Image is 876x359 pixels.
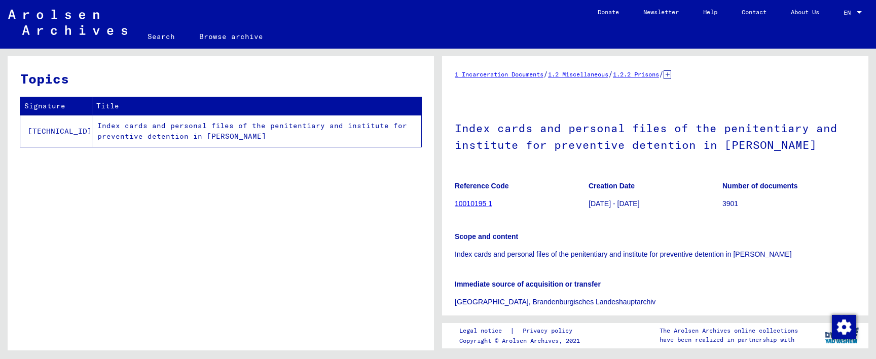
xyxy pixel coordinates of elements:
h3: Topics [20,69,421,89]
b: Number of documents [722,182,798,190]
span: / [543,69,548,78]
th: Signature [20,97,92,115]
p: have been realized in partnership with [660,335,798,344]
p: Copyright © Arolsen Archives, 2021 [459,336,585,345]
td: Index cards and personal files of the penitentiary and institute for preventive detention in [PER... [92,115,421,147]
th: Title [92,97,421,115]
h1: Index cards and personal files of the penitentiary and institute for preventive detention in [PER... [455,105,856,166]
a: 1.2.2 Prisons [613,70,659,78]
span: EN [844,9,855,16]
td: [TECHNICAL_ID] [20,115,92,147]
b: Reference Code [455,182,509,190]
img: Arolsen_neg.svg [8,10,127,35]
a: Search [135,24,187,49]
p: 3901 [722,198,856,209]
span: / [659,69,664,78]
p: [DATE] - [DATE] [589,198,722,209]
p: Index cards and personal files of the penitentiary and institute for preventive detention in [PER... [455,249,856,260]
b: Scope and content [455,232,518,241]
b: Immediate source of acquisition or transfer [455,280,601,288]
a: 10010195 1 [455,200,492,208]
div: | [459,326,585,336]
img: yv_logo.png [823,323,861,348]
a: Browse archive [187,24,275,49]
p: The Arolsen Archives online collections [660,326,798,335]
img: Change consent [832,315,856,339]
a: 1 Incarceration Documents [455,70,543,78]
p: [GEOGRAPHIC_DATA], Brandenburgisches Landeshauptarchiv [455,297,856,307]
span: / [608,69,613,78]
b: Creation Date [589,182,635,190]
a: Legal notice [459,326,510,336]
a: 1.2 Miscellaneous [548,70,608,78]
a: Privacy policy [515,326,585,336]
